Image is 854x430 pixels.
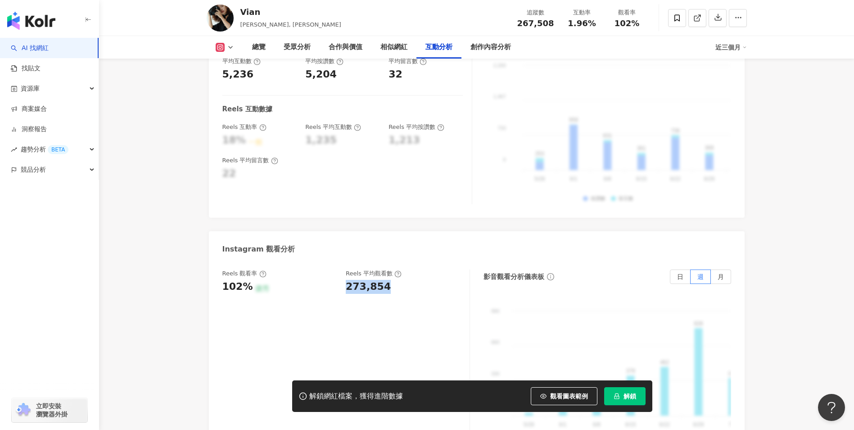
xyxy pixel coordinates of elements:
[718,273,724,280] span: 月
[305,57,343,65] div: 平均按讚數
[11,125,47,134] a: 洞察報告
[389,68,402,82] div: 32
[425,42,452,53] div: 互動分析
[222,270,267,278] div: Reels 觀看率
[11,146,17,153] span: rise
[252,42,266,53] div: 總覽
[614,393,620,399] span: lock
[531,387,597,405] button: 觀看圖表範例
[222,156,278,165] div: Reels 平均留言數
[604,387,646,405] button: 解鎖
[624,393,636,400] span: 解鎖
[48,145,68,154] div: BETA
[222,244,295,254] div: Instagram 觀看分析
[240,6,341,18] div: Vian
[517,8,554,17] div: 追蹤數
[222,68,254,82] div: 5,236
[615,19,640,28] span: 102%
[346,270,402,278] div: Reels 平均觀看數
[329,42,362,53] div: 合作與價值
[222,57,261,65] div: 平均互動數
[21,78,40,99] span: 資源庫
[21,139,68,160] span: 趨勢分析
[546,272,556,282] span: info-circle
[565,8,599,17] div: 互動率
[207,5,234,32] img: KOL Avatar
[240,21,341,28] span: [PERSON_NAME], [PERSON_NAME]
[222,105,272,114] div: Reels 互動數據
[346,280,391,294] div: 273,854
[568,19,596,28] span: 1.96%
[21,160,46,180] span: 競品分析
[305,68,337,82] div: 5,204
[222,280,253,294] div: 102%
[380,42,407,53] div: 相似網紅
[550,393,588,400] span: 觀看圖表範例
[36,402,68,418] span: 立即安裝 瀏覽器外掛
[677,273,683,280] span: 日
[715,40,747,55] div: 近三個月
[284,42,311,53] div: 受眾分析
[610,8,644,17] div: 觀看率
[222,123,267,131] div: Reels 互動率
[11,44,49,53] a: searchAI 找網紅
[305,123,361,131] div: Reels 平均互動數
[14,403,32,417] img: chrome extension
[389,57,427,65] div: 平均留言數
[470,42,511,53] div: 創作內容分析
[11,64,41,73] a: 找貼文
[11,105,47,114] a: 商案媒合
[7,12,55,30] img: logo
[12,398,87,422] a: chrome extension立即安裝 瀏覽器外掛
[309,392,403,401] div: 解鎖網紅檔案，獲得進階數據
[697,273,704,280] span: 週
[389,123,444,131] div: Reels 平均按讚數
[483,272,544,282] div: 影音觀看分析儀表板
[517,18,554,28] span: 267,508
